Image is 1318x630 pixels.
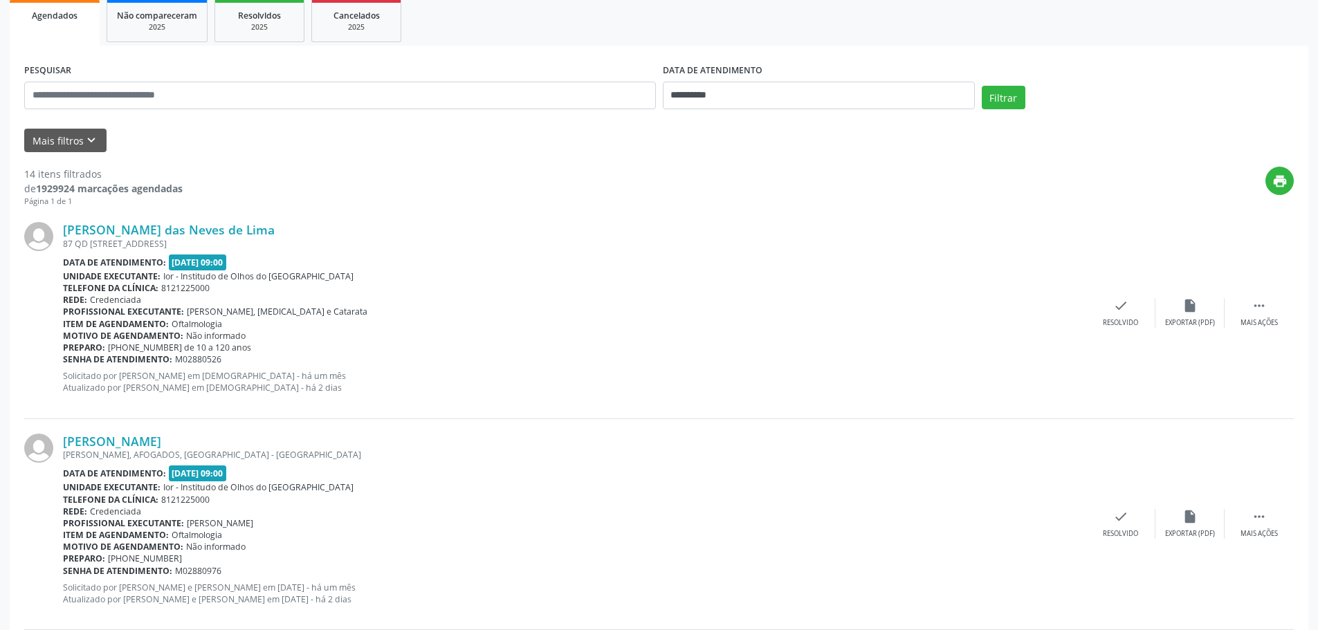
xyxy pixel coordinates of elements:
span: Ior - Institudo de Olhos do [GEOGRAPHIC_DATA] [163,270,354,282]
span: Ior - Institudo de Olhos do [GEOGRAPHIC_DATA] [163,481,354,493]
b: Item de agendamento: [63,318,169,330]
span: Não compareceram [117,10,197,21]
label: PESQUISAR [24,60,71,82]
span: Resolvidos [238,10,281,21]
b: Rede: [63,506,87,517]
i: check [1113,509,1128,524]
div: 87 QD [STREET_ADDRESS] [63,238,1086,250]
b: Motivo de agendamento: [63,541,183,553]
b: Preparo: [63,553,105,564]
div: Exportar (PDF) [1165,529,1215,539]
span: M02880976 [175,565,221,577]
b: Data de atendimento: [63,467,166,479]
i: insert_drive_file [1182,509,1198,524]
span: [DATE] 09:00 [169,465,227,481]
b: Telefone da clínica: [63,282,158,294]
div: Mais ações [1241,529,1278,539]
div: 2025 [225,22,294,33]
b: Telefone da clínica: [63,494,158,506]
b: Profissional executante: [63,517,184,529]
span: Credenciada [90,506,141,517]
b: Senha de atendimento: [63,565,172,577]
span: Não informado [186,541,246,553]
img: img [24,434,53,463]
i:  [1252,298,1267,313]
div: 14 itens filtrados [24,167,183,181]
b: Senha de atendimento: [63,353,172,365]
button: Mais filtroskeyboard_arrow_down [24,129,107,153]
b: Preparo: [63,342,105,353]
a: [PERSON_NAME] [63,434,161,449]
b: Item de agendamento: [63,529,169,541]
span: Cancelados [333,10,380,21]
span: M02880526 [175,353,221,365]
span: Oftalmologia [172,529,222,541]
div: 2025 [322,22,391,33]
span: Agendados [32,10,77,21]
b: Unidade executante: [63,481,161,493]
span: 8121225000 [161,282,210,294]
i: check [1113,298,1128,313]
div: Mais ações [1241,318,1278,328]
a: [PERSON_NAME] das Neves de Lima [63,222,275,237]
b: Unidade executante: [63,270,161,282]
i: keyboard_arrow_down [84,133,99,148]
span: Não informado [186,330,246,342]
span: [DATE] 09:00 [169,254,227,270]
button: Filtrar [982,86,1025,109]
div: de [24,181,183,196]
b: Data de atendimento: [63,257,166,268]
i: insert_drive_file [1182,298,1198,313]
span: [PHONE_NUMBER] de 10 a 120 anos [108,342,251,353]
span: 8121225000 [161,494,210,506]
div: Resolvido [1103,529,1138,539]
div: [PERSON_NAME], AFOGADOS, [GEOGRAPHIC_DATA] - [GEOGRAPHIC_DATA] [63,449,1086,461]
div: Página 1 de 1 [24,196,183,207]
div: Resolvido [1103,318,1138,328]
span: Oftalmologia [172,318,222,330]
span: [PHONE_NUMBER] [108,553,182,564]
strong: 1929924 marcações agendadas [36,182,183,195]
div: Exportar (PDF) [1165,318,1215,328]
div: 2025 [117,22,197,33]
p: Solicitado por [PERSON_NAME] e [PERSON_NAME] em [DATE] - há um mês Atualizado por [PERSON_NAME] e... [63,582,1086,605]
button: print [1265,167,1294,195]
b: Rede: [63,294,87,306]
i:  [1252,509,1267,524]
i: print [1272,174,1288,189]
span: [PERSON_NAME], [MEDICAL_DATA] e Catarata [187,306,367,317]
span: Credenciada [90,294,141,306]
p: Solicitado por [PERSON_NAME] em [DEMOGRAPHIC_DATA] - há um mês Atualizado por [PERSON_NAME] em [D... [63,370,1086,393]
img: img [24,222,53,251]
b: Motivo de agendamento: [63,330,183,342]
label: DATA DE ATENDIMENTO [663,60,762,82]
span: [PERSON_NAME] [187,517,253,529]
b: Profissional executante: [63,306,184,317]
